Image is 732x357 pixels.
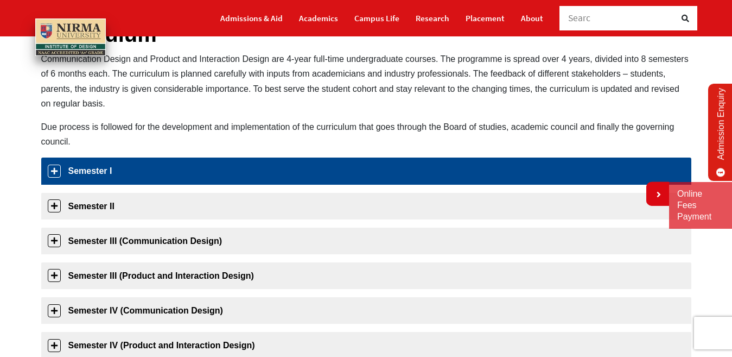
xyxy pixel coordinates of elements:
[416,9,449,28] a: Research
[41,262,691,289] a: Semester III (Product and Interaction Design)
[41,120,691,149] p: Due process is followed for the development and implementation of the curriculum that goes throug...
[677,189,724,222] a: Online Fees Payment
[466,9,505,28] a: Placement
[41,228,691,254] a: Semester III (Communication Design)
[354,9,399,28] a: Campus Life
[41,52,691,111] p: Communication Design and Product and Interaction Design are 4-year full-time undergraduate course...
[41,158,691,184] a: Semester I
[521,9,543,28] a: About
[41,297,691,324] a: Semester IV (Communication Design)
[220,9,283,28] a: Admissions & Aid
[41,193,691,220] a: Semester II
[568,12,591,24] span: Searc
[299,9,338,28] a: Academics
[35,18,106,56] img: main_logo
